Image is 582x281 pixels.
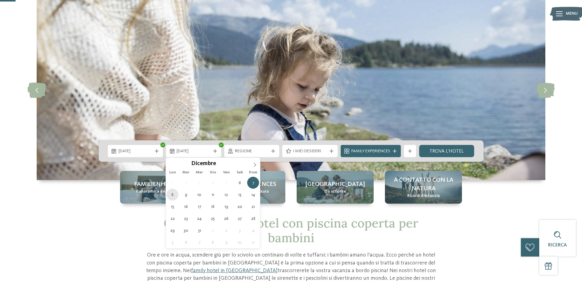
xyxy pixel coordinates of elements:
[216,160,236,167] input: Year
[247,213,259,224] span: Dicembre 28, 2025
[247,189,259,201] span: Dicembre 14, 2025
[234,189,246,201] span: Dicembre 13, 2025
[234,213,246,224] span: Dicembre 27, 2025
[166,171,179,175] span: Lun
[193,177,205,189] span: Dicembre 3, 2025
[207,201,219,213] span: Dicembre 18, 2025
[351,148,390,154] span: Family Experiences
[234,224,246,236] span: Gennaio 3, 2026
[193,213,205,224] span: Dicembre 24, 2025
[177,148,210,154] span: [DATE]
[191,161,216,167] span: Dicembre
[306,180,365,189] span: [GEOGRAPHIC_DATA]
[235,148,269,154] span: Regione
[247,177,259,189] span: Dicembre 7, 2025
[324,189,346,195] span: Da scoprire
[247,236,259,248] span: Gennaio 11, 2026
[180,236,192,248] span: Gennaio 6, 2026
[191,268,278,273] a: family hotel in [GEOGRAPHIC_DATA]
[220,224,232,236] span: Gennaio 2, 2026
[220,201,232,213] span: Dicembre 19, 2025
[220,189,232,201] span: Dicembre 12, 2025
[180,189,192,201] span: Dicembre 9, 2025
[548,243,567,248] span: Ricerca
[180,213,192,224] span: Dicembre 23, 2025
[167,201,178,213] span: Dicembre 15, 2025
[220,177,232,189] span: Dicembre 5, 2025
[407,193,440,199] span: Ricordi d’infanzia
[247,171,260,175] span: Dom
[167,236,178,248] span: Gennaio 5, 2026
[293,148,327,154] span: I miei desideri
[247,224,259,236] span: Gennaio 4, 2026
[120,171,197,204] a: Cercate un hotel con piscina coperta per bambini in Alto Adige? Familienhotels Panoramica degli h...
[167,213,178,224] span: Dicembre 22, 2025
[233,171,247,175] span: Sab
[193,201,205,213] span: Dicembre 17, 2025
[180,201,192,213] span: Dicembre 16, 2025
[207,177,219,189] span: Dicembre 4, 2025
[234,201,246,213] span: Dicembre 20, 2025
[167,177,178,189] span: Dicembre 1, 2025
[119,148,152,154] span: [DATE]
[207,189,219,201] span: Dicembre 11, 2025
[179,171,193,175] span: Mar
[220,236,232,248] span: Gennaio 9, 2026
[234,236,246,248] span: Gennaio 10, 2026
[385,171,462,204] a: Cercate un hotel con piscina coperta per bambini in Alto Adige? A contatto con la natura Ricordi ...
[391,176,456,193] span: A contatto con la natura
[419,145,474,157] a: trova l’hotel
[234,177,246,189] span: Dicembre 6, 2025
[180,177,192,189] span: Dicembre 2, 2025
[207,224,219,236] span: Gennaio 1, 2026
[220,171,233,175] span: Ven
[207,236,219,248] span: Gennaio 8, 2026
[167,189,178,201] span: Dicembre 8, 2025
[193,224,205,236] span: Dicembre 31, 2025
[220,213,232,224] span: Dicembre 26, 2025
[207,213,219,224] span: Dicembre 25, 2025
[136,189,181,195] span: Panoramica degli hotel
[134,180,183,189] span: Familienhotels
[164,215,418,246] span: Che figata! Un hotel con piscina coperta per bambini
[193,236,205,248] span: Gennaio 7, 2026
[206,171,220,175] span: Gio
[167,224,178,236] span: Dicembre 29, 2025
[193,189,205,201] span: Dicembre 10, 2025
[193,171,206,175] span: Mer
[247,201,259,213] span: Dicembre 21, 2025
[297,171,374,204] a: Cercate un hotel con piscina coperta per bambini in Alto Adige? [GEOGRAPHIC_DATA] Da scoprire
[180,224,192,236] span: Dicembre 30, 2025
